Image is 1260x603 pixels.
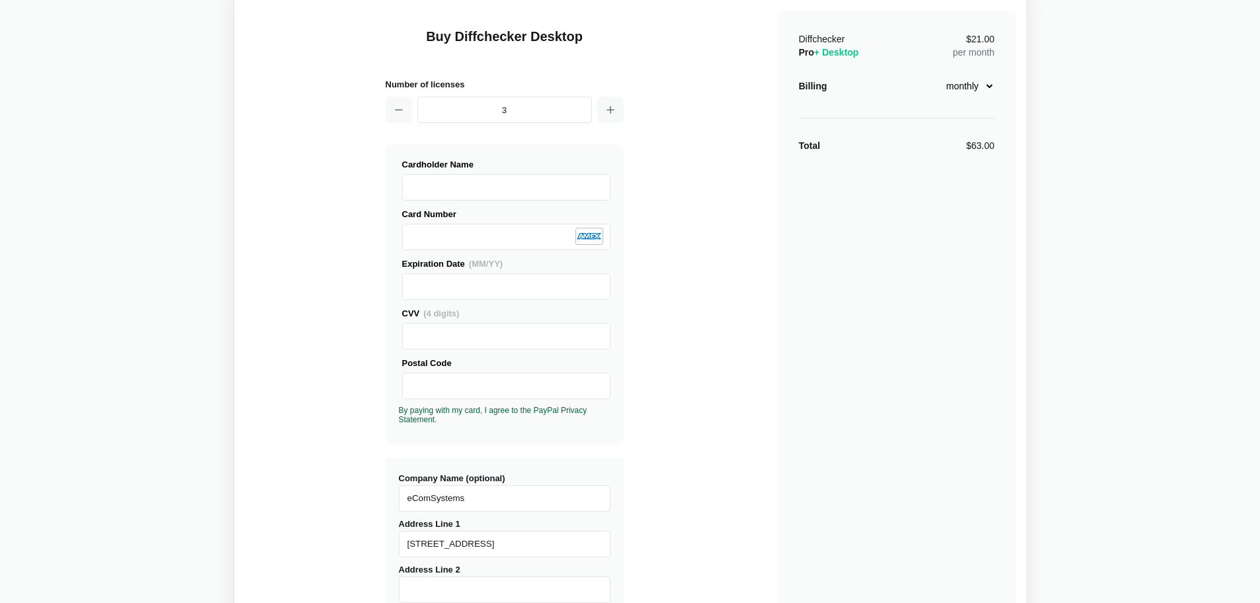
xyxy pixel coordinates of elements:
span: (MM/YY) [469,259,503,269]
h2: Number of licenses [386,77,624,91]
div: per month [952,32,994,59]
input: Company Name (optional) [399,485,610,512]
iframe: Secure Credit Card Frame - Credit Card Number [408,224,605,250]
span: $21.00 [966,34,995,44]
span: + Desktop [814,47,859,58]
div: Card Number [402,207,610,221]
span: Pro [799,47,859,58]
label: Address Line 2 [399,565,610,603]
div: Cardholder Name [402,158,610,171]
input: Address Line 1 [399,531,610,557]
span: (4 digits) [423,308,459,318]
div: CVV [402,306,610,320]
label: Company Name (optional) [399,473,610,512]
div: Expiration Date [402,257,610,271]
div: Postal Code [402,356,610,370]
strong: Total [799,140,820,151]
div: $63.00 [966,139,995,152]
input: Address Line 2 [399,577,610,603]
a: By paying with my card, I agree to the PayPal Privacy Statement. [399,406,587,424]
iframe: Secure Credit Card Frame - CVV [408,324,605,349]
iframe: Secure Credit Card Frame - Cardholder Name [408,175,605,200]
label: Address Line 1 [399,519,610,557]
h1: Buy Diffchecker Desktop [386,27,624,62]
iframe: Secure Credit Card Frame - Expiration Date [408,274,605,299]
span: Diffchecker [799,34,845,44]
input: 1 [417,97,592,123]
iframe: Secure Credit Card Frame - Postal Code [408,373,605,398]
div: Billing [799,79,827,93]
